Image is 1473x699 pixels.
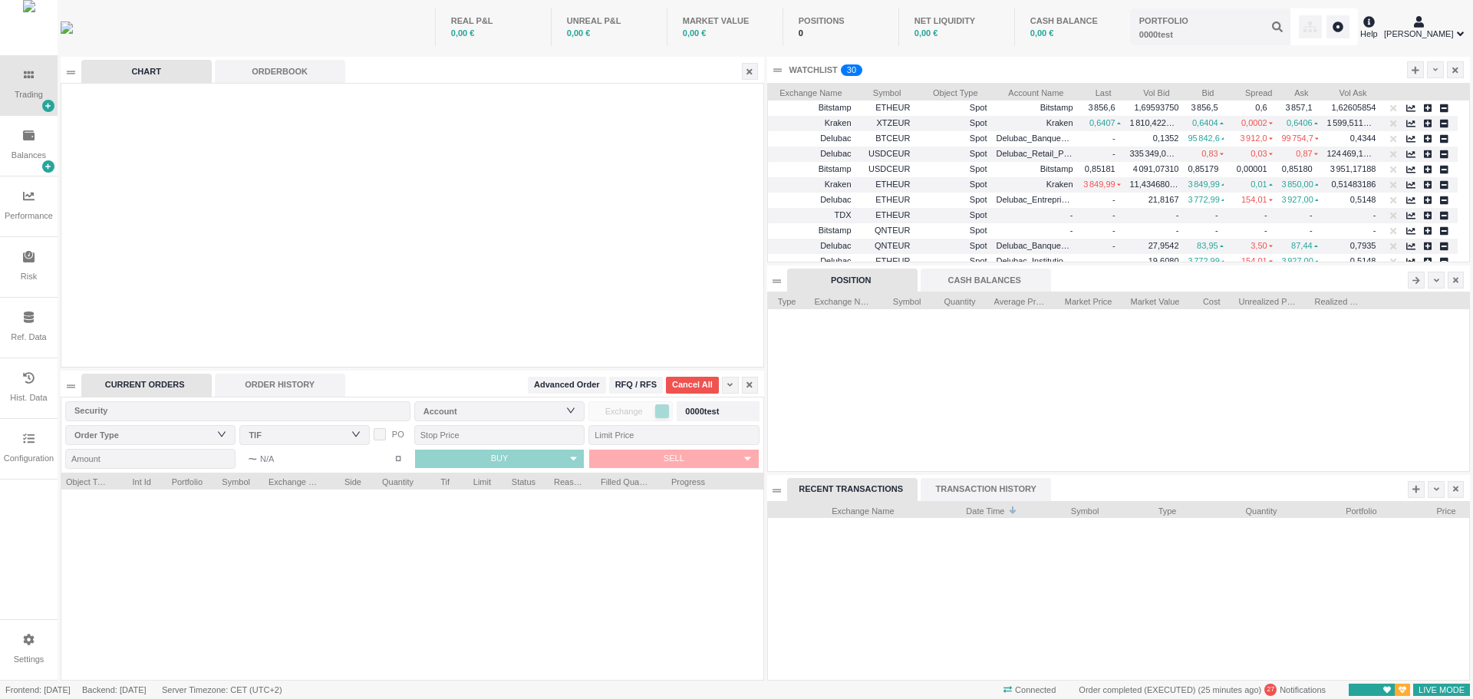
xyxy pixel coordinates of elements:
[1282,134,1319,143] span: 99 754,7
[1112,134,1121,143] span: -
[1112,195,1121,204] span: -
[1373,226,1376,235] span: -
[1282,164,1318,173] span: 0,85180
[787,478,918,501] div: RECENT TRANSACTIONS
[12,149,46,162] div: Balances
[820,195,851,204] span: Delubac
[1191,103,1223,112] span: 3 856,5
[1130,8,1290,45] input: 0000test
[1153,134,1179,143] span: 0,1352
[468,473,491,488] span: Limit
[787,269,918,292] div: POSITION
[1350,256,1376,265] span: 0,5148
[1089,118,1121,127] span: 0,6407
[248,450,257,468] span: ~
[1064,292,1112,308] span: Market Price
[773,292,796,308] span: Type
[392,430,404,439] span: PO
[1251,241,1272,250] span: 3,50
[351,429,361,439] i: icon: down
[1282,84,1309,99] span: Ask
[1215,226,1224,235] span: -
[1197,241,1223,250] span: 83,95
[861,99,911,117] span: ETHEUR
[1267,684,1274,695] span: 27
[1112,241,1121,250] span: -
[1188,256,1225,265] span: 3 772,99
[1331,103,1376,112] span: 1,62605854
[432,473,450,488] span: Tif
[423,404,568,419] div: Account
[1046,118,1073,127] span: Kraken
[997,195,1075,204] span: Delubac_Entreprises
[825,118,852,127] span: Kraken
[1310,210,1318,219] span: -
[891,292,921,308] span: Symbol
[1240,134,1272,143] span: 3 912,0
[914,28,938,38] span: 0,00 €
[819,164,852,173] span: Bitstamp
[683,15,767,28] div: MARKET VALUE
[1331,180,1376,189] span: 0,51483186
[395,450,402,468] span: ¤
[215,60,345,83] div: ORDERBOOK
[920,130,987,147] span: Spot
[815,292,872,308] span: Exchange Name
[773,84,842,99] span: Exchange Name
[414,425,585,445] input: Stop Price
[1201,149,1223,158] span: 0,83
[1201,685,1258,694] span: 15/09/2025 15:02:51
[589,450,736,468] button: SELL
[1188,195,1225,204] span: 3 772,99
[380,473,414,488] span: Quantity
[913,502,1005,517] span: Date Time
[221,473,250,488] span: Symbol
[4,452,54,465] div: Configuration
[1264,226,1273,235] span: -
[773,502,895,517] span: Exchange Name
[1327,84,1367,99] span: Vol Ask
[1287,118,1318,127] span: 0,6406
[861,145,911,163] span: USDCEUR
[1139,15,1188,28] div: PORTFOLIO
[940,292,976,308] span: Quantity
[1030,28,1054,38] span: 0,00 €
[1176,226,1179,235] span: -
[1148,256,1179,265] span: 19,6080
[1350,195,1376,204] span: 0,5148
[997,134,1090,143] span: Delubac_Banque_Privee
[672,378,713,391] span: Cancel All
[998,682,1061,698] span: Connected
[1188,84,1214,99] span: Bid
[861,114,911,132] span: XTZEUR
[841,64,862,76] sup: 30
[1130,84,1170,99] span: Vol Bid
[61,21,73,34] img: wyden_logotype_blue.svg
[74,403,394,418] div: Security
[66,473,109,488] span: Object Type
[1330,164,1376,173] span: 3 951,17188
[825,180,852,189] span: Kraken
[567,15,651,28] div: UNREAL P&L
[920,114,987,132] span: Spot
[819,103,852,112] span: Bitstamp
[1360,14,1378,40] div: Help
[861,160,911,178] span: USDCEUR
[451,15,535,28] div: REAL P&L
[1083,180,1120,189] span: 3 849,99
[1046,180,1073,189] span: Kraken
[1040,164,1073,173] span: Bitstamp
[1413,682,1470,698] span: LIVE MODE
[1030,15,1115,28] div: CASH BALANCE
[74,427,219,443] div: Order Type
[1264,210,1273,219] span: -
[1384,28,1453,41] span: [PERSON_NAME]
[1026,502,1099,517] span: Symbol
[1327,118,1387,127] span: 1 599,51187753
[1196,685,1262,694] span: ( )
[921,269,1051,292] div: CASH BALANCES
[861,252,911,270] span: ETHEUR
[601,473,652,488] span: Filled Quantity
[914,15,999,28] div: NET LIQUIDITY
[994,292,1046,308] span: Average Price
